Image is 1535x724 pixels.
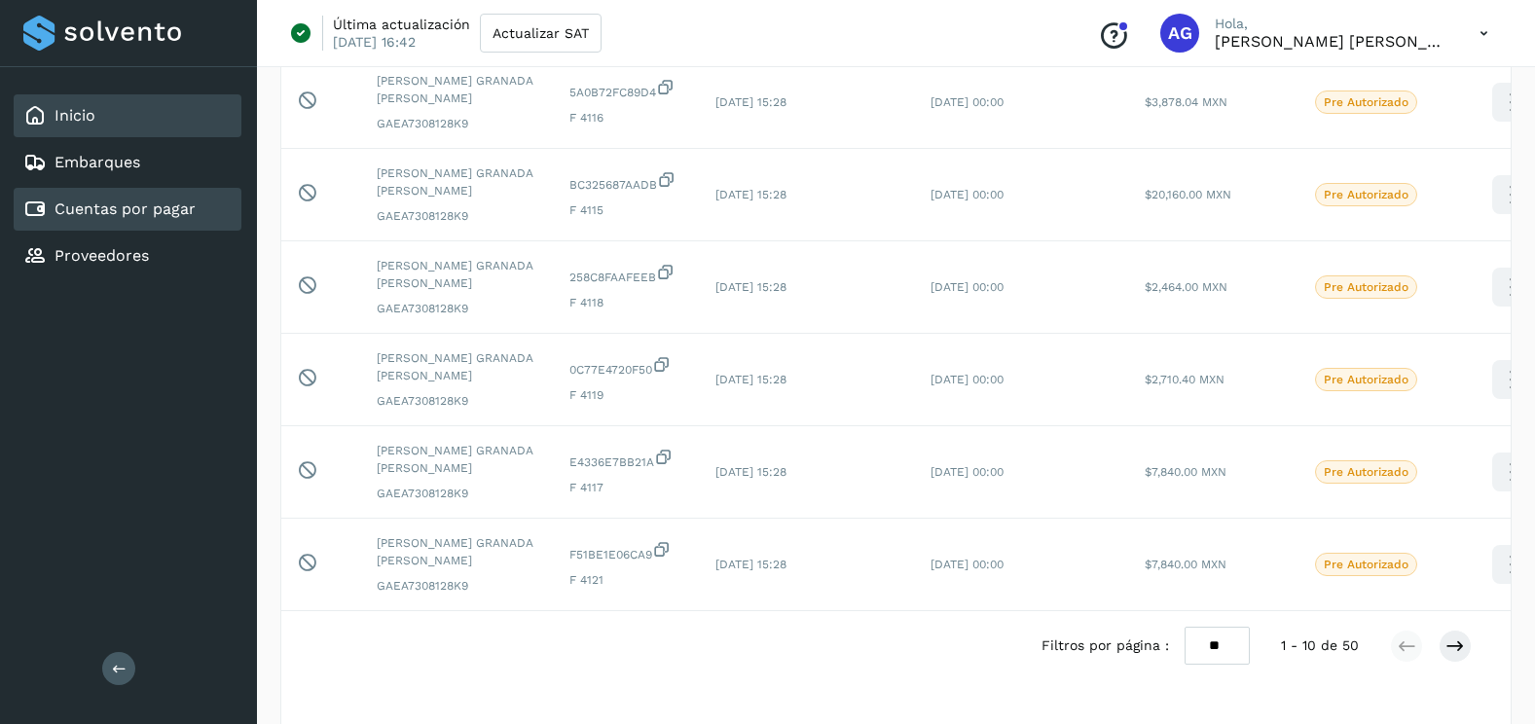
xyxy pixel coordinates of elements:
[931,95,1004,109] span: [DATE] 00:00
[569,78,684,101] span: 5A0B72FC89D4
[1324,373,1408,386] p: Pre Autorizado
[14,94,241,137] div: Inicio
[1145,95,1227,109] span: $3,878.04 MXN
[931,465,1004,479] span: [DATE] 00:00
[377,164,538,199] span: [PERSON_NAME] GRANADA [PERSON_NAME]
[1324,465,1408,479] p: Pre Autorizado
[569,109,684,127] span: F 4116
[333,16,470,33] p: Última actualización
[377,534,538,569] span: [PERSON_NAME] GRANADA [PERSON_NAME]
[377,115,538,132] span: GAEA7308128K9
[55,246,149,265] a: Proveedores
[1145,373,1224,386] span: $2,710.40 MXN
[715,280,786,294] span: [DATE] 15:28
[569,355,684,379] span: 0C77E4720F50
[1281,635,1359,656] span: 1 - 10 de 50
[931,280,1004,294] span: [DATE] 00:00
[931,188,1004,201] span: [DATE] 00:00
[377,72,538,107] span: [PERSON_NAME] GRANADA [PERSON_NAME]
[569,386,684,404] span: F 4119
[569,170,684,194] span: BC325687AADB
[715,373,786,386] span: [DATE] 15:28
[14,141,241,184] div: Embarques
[55,106,95,125] a: Inicio
[569,571,684,589] span: F 4121
[377,442,538,477] span: [PERSON_NAME] GRANADA [PERSON_NAME]
[715,558,786,571] span: [DATE] 15:28
[493,26,589,40] span: Actualizar SAT
[14,188,241,231] div: Cuentas por pagar
[1042,635,1169,656] span: Filtros por página :
[569,263,684,286] span: 258C8FAAFEEB
[1324,280,1408,294] p: Pre Autorizado
[1145,188,1231,201] span: $20,160.00 MXN
[14,235,241,277] div: Proveedores
[715,465,786,479] span: [DATE] 15:28
[1215,32,1448,51] p: Abigail Gonzalez Leon
[715,95,786,109] span: [DATE] 15:28
[931,558,1004,571] span: [DATE] 00:00
[377,349,538,384] span: [PERSON_NAME] GRANADA [PERSON_NAME]
[931,373,1004,386] span: [DATE] 00:00
[569,201,684,219] span: F 4115
[1324,95,1408,109] p: Pre Autorizado
[1145,465,1226,479] span: $7,840.00 MXN
[1215,16,1448,32] p: Hola,
[480,14,602,53] button: Actualizar SAT
[377,257,538,292] span: [PERSON_NAME] GRANADA [PERSON_NAME]
[55,153,140,171] a: Embarques
[55,199,196,218] a: Cuentas por pagar
[1324,188,1408,201] p: Pre Autorizado
[569,294,684,311] span: F 4118
[377,485,538,502] span: GAEA7308128K9
[1145,558,1226,571] span: $7,840.00 MXN
[569,479,684,496] span: F 4117
[377,207,538,225] span: GAEA7308128K9
[377,392,538,410] span: GAEA7308128K9
[715,188,786,201] span: [DATE] 15:28
[377,577,538,595] span: GAEA7308128K9
[569,540,684,563] span: F51BE1E06CA9
[333,33,416,51] p: [DATE] 16:42
[1324,558,1408,571] p: Pre Autorizado
[1145,280,1227,294] span: $2,464.00 MXN
[377,300,538,317] span: GAEA7308128K9
[569,448,684,471] span: E4336E7BB21A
